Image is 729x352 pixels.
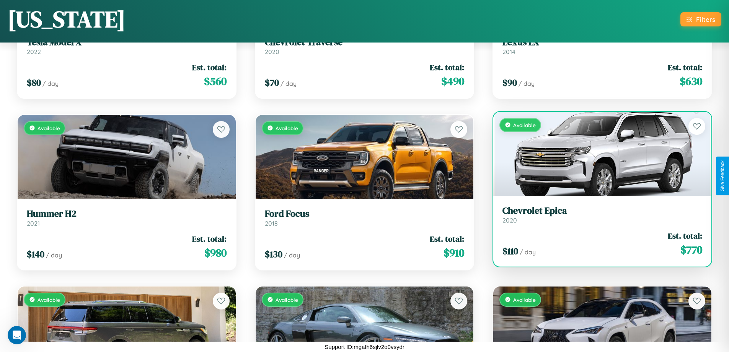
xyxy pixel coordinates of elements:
[276,296,298,303] span: Available
[204,74,227,89] span: $ 560
[284,251,300,259] span: / day
[680,242,702,257] span: $ 770
[265,37,465,56] a: Chevrolet Traverse2020
[8,326,26,344] iframe: Intercom live chat
[265,248,282,260] span: $ 130
[668,230,702,241] span: Est. total:
[430,233,464,244] span: Est. total:
[27,48,41,56] span: 2022
[502,37,702,48] h3: Lexus LX
[27,76,41,89] span: $ 80
[680,74,702,89] span: $ 630
[38,125,60,131] span: Available
[513,122,536,128] span: Available
[430,62,464,73] span: Est. total:
[668,62,702,73] span: Est. total:
[204,245,227,260] span: $ 980
[8,3,126,35] h1: [US_STATE]
[265,219,278,227] span: 2018
[513,296,536,303] span: Available
[42,80,59,87] span: / day
[27,37,227,48] h3: Tesla Model X
[265,37,465,48] h3: Chevrolet Traverse
[46,251,62,259] span: / day
[265,76,279,89] span: $ 70
[265,48,279,56] span: 2020
[502,245,518,257] span: $ 110
[502,205,702,216] h3: Chevrolet Epica
[502,205,702,224] a: Chevrolet Epica2020
[720,160,725,192] div: Give Feedback
[519,80,535,87] span: / day
[27,248,44,260] span: $ 140
[265,208,465,227] a: Ford Focus2018
[680,12,721,26] button: Filters
[502,76,517,89] span: $ 90
[502,216,517,224] span: 2020
[192,233,227,244] span: Est. total:
[502,37,702,56] a: Lexus LX2014
[696,15,715,23] div: Filters
[27,219,40,227] span: 2021
[27,208,227,219] h3: Hummer H2
[281,80,297,87] span: / day
[325,342,404,352] p: Support ID: mgafh6sjlv2o0vsydr
[192,62,227,73] span: Est. total:
[520,248,536,256] span: / day
[27,208,227,227] a: Hummer H22021
[27,37,227,56] a: Tesla Model X2022
[444,245,464,260] span: $ 910
[441,74,464,89] span: $ 490
[276,125,298,131] span: Available
[502,48,515,56] span: 2014
[38,296,60,303] span: Available
[265,208,465,219] h3: Ford Focus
